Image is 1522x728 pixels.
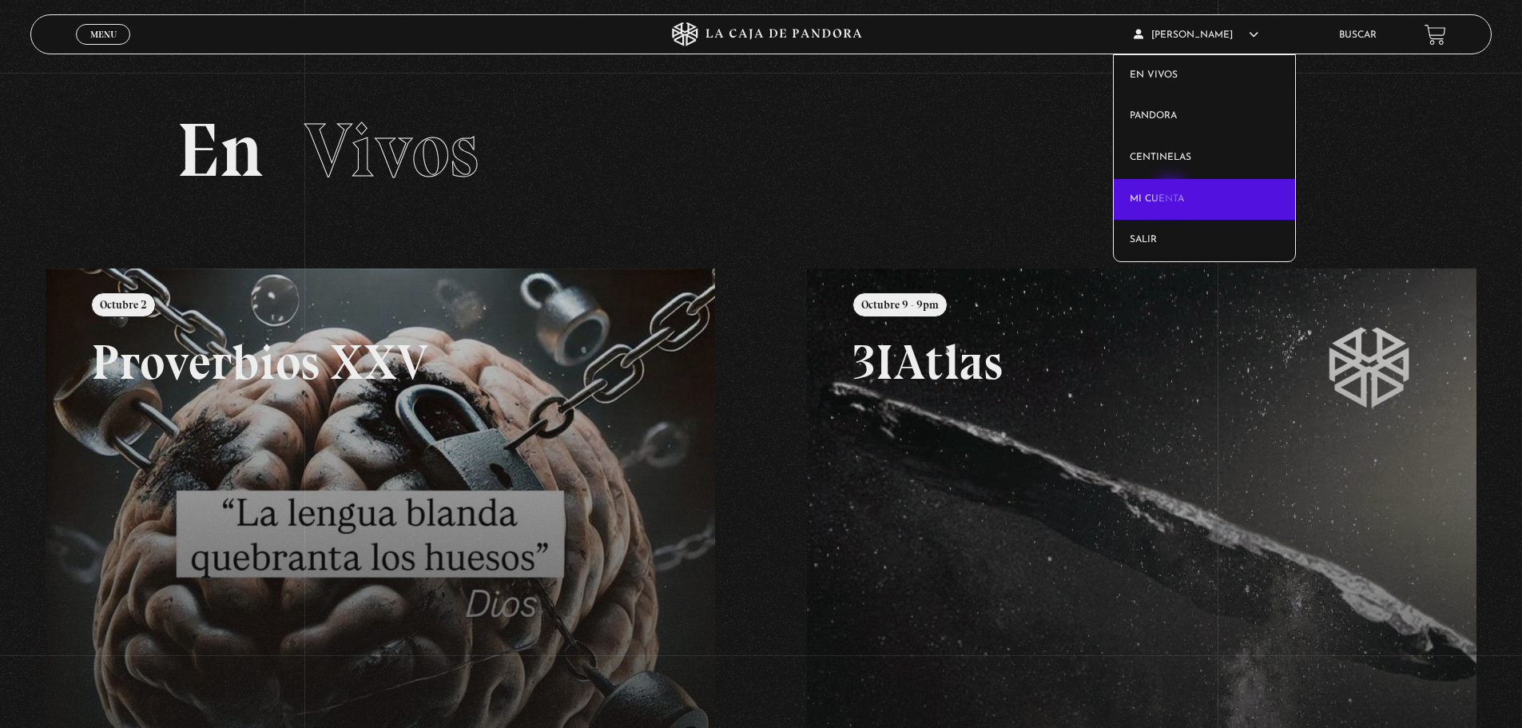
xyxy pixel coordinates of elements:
[1134,30,1258,40] span: [PERSON_NAME]
[1114,96,1295,137] a: Pandora
[1114,179,1295,221] a: Mi cuenta
[304,105,479,196] span: Vivos
[177,113,1345,189] h2: En
[1114,220,1295,261] a: Salir
[1425,24,1446,46] a: View your shopping cart
[1339,30,1377,40] a: Buscar
[90,30,117,39] span: Menu
[1114,137,1295,179] a: Centinelas
[85,43,122,54] span: Cerrar
[1114,55,1295,97] a: En vivos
